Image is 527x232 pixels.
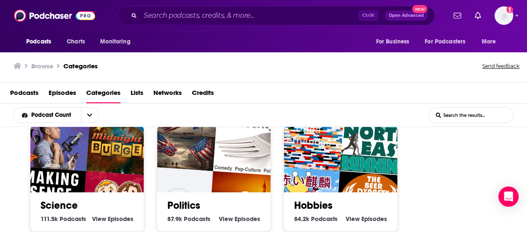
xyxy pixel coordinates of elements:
span: Logged in as mdekoning [494,6,513,25]
a: Credits [192,86,214,103]
button: open menu [20,34,62,50]
a: 87.9k Politics Podcasts [167,215,210,223]
svg: Add a profile image [506,6,513,13]
span: 87.9k [167,215,182,223]
span: Podcasts [184,215,210,223]
button: open menu [370,34,420,50]
button: Show profile menu [494,6,513,25]
span: Episodes [235,215,260,223]
a: Politics [167,199,200,212]
button: open menu [476,34,507,50]
img: "Oh, Say Can You See!?": Secrets [145,99,218,171]
input: Search podcasts, credits, & more... [140,9,358,22]
button: open menu [81,108,98,123]
span: Podcasts [26,36,51,48]
a: Episodes [49,86,76,103]
a: Podcasts [10,86,38,103]
a: View Hobbies Episodes [346,215,387,223]
img: User Profile [494,6,513,25]
a: Show notifications dropdown [450,8,464,23]
img: Midnight Burger [86,103,159,176]
span: View [219,215,233,223]
span: Episodes [108,215,134,223]
span: View [92,215,106,223]
a: View Politics Episodes [219,215,260,223]
a: Networks [153,86,182,103]
span: 84.2k [294,215,309,223]
a: Charts [61,34,90,50]
span: 111.5k [41,215,58,223]
img: The Jordan Harbinger Show [19,99,91,171]
img: North East Running [340,103,412,176]
a: 111.5k Science Podcasts [41,215,86,223]
a: View Science Episodes [92,215,134,223]
img: Delicious Mediocrity [213,103,286,176]
a: 84.2k Hobbies Podcasts [294,215,338,223]
div: Search podcasts, credits, & more... [117,6,435,25]
img: Duda Fernandes [272,99,345,171]
span: Podcasts [60,215,86,223]
a: Categories [86,86,120,103]
span: For Business [376,36,409,48]
span: Ctrl K [358,10,378,21]
a: Categories [63,62,98,70]
h3: Browse [31,62,53,70]
a: Lists [131,86,143,103]
button: open menu [14,112,81,118]
span: View [346,215,360,223]
a: Science [41,199,78,212]
div: Open Intercom Messenger [498,186,519,207]
a: Show notifications dropdown [471,8,484,23]
button: open menu [419,34,478,50]
h2: Choose List sort [14,107,112,123]
span: Episodes [361,215,387,223]
span: Podcast Count [31,112,74,118]
span: New [412,5,427,13]
button: Send feedback [480,60,522,72]
img: Podchaser - Follow, Share and Rate Podcasts [14,8,95,24]
span: For Podcasters [425,36,465,48]
span: Charts [67,36,85,48]
button: Open AdvancedNew [385,11,428,21]
span: Podcasts [311,215,338,223]
button: open menu [94,34,141,50]
span: Open Advanced [389,13,424,18]
span: More [482,36,496,48]
span: Monitoring [100,36,130,48]
a: Hobbies [294,199,333,212]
